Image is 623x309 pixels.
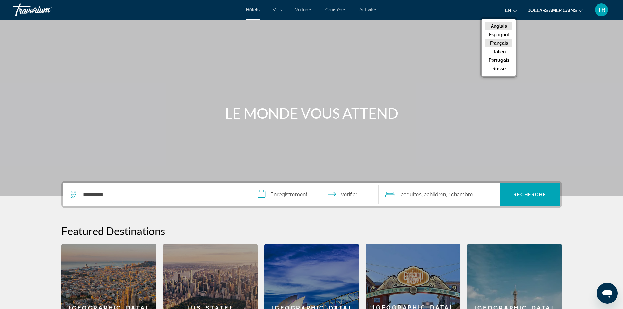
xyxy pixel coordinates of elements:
[485,30,512,39] button: Espagnol
[61,224,562,237] h2: Featured Destinations
[485,22,512,30] button: Anglais
[598,6,605,13] font: TR
[404,191,422,197] font: adultes
[490,41,508,46] font: Français
[500,183,560,206] button: Recherche
[485,39,512,47] button: Français
[527,8,577,13] font: dollars américains
[251,183,379,206] button: Sélectionnez la date d'arrivée et de départ
[493,66,506,71] font: russe
[527,6,583,15] button: Changer de devise
[505,6,517,15] button: Changer de langue
[597,283,618,304] iframe: Bouton de lancement de la fenêtre de messagerie
[63,183,560,206] div: Widget de recherche
[491,24,507,29] font: Anglais
[273,7,282,12] a: Vols
[593,3,610,17] button: Menu utilisateur
[427,191,446,197] span: Children
[295,7,312,12] a: Voitures
[493,49,506,54] font: italien
[489,58,509,63] font: Portugais
[401,191,404,197] font: 2
[82,190,241,199] input: Rechercher une destination hôtelière
[505,8,511,13] font: en
[485,64,512,73] button: russe
[446,191,451,197] font: , 1
[451,191,473,197] font: chambre
[225,105,398,122] font: LE MONDE VOUS ATTEND
[422,190,446,199] span: , 2
[379,183,500,206] button: Travelers: 4 adults, 2 children
[359,7,377,12] a: Activités
[489,32,509,37] font: Espagnol
[485,47,512,56] button: italien
[485,56,512,64] button: Portugais
[13,1,78,18] a: Travorium
[246,7,260,12] a: Hôtels
[513,192,546,197] font: Recherche
[325,7,346,12] a: Croisières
